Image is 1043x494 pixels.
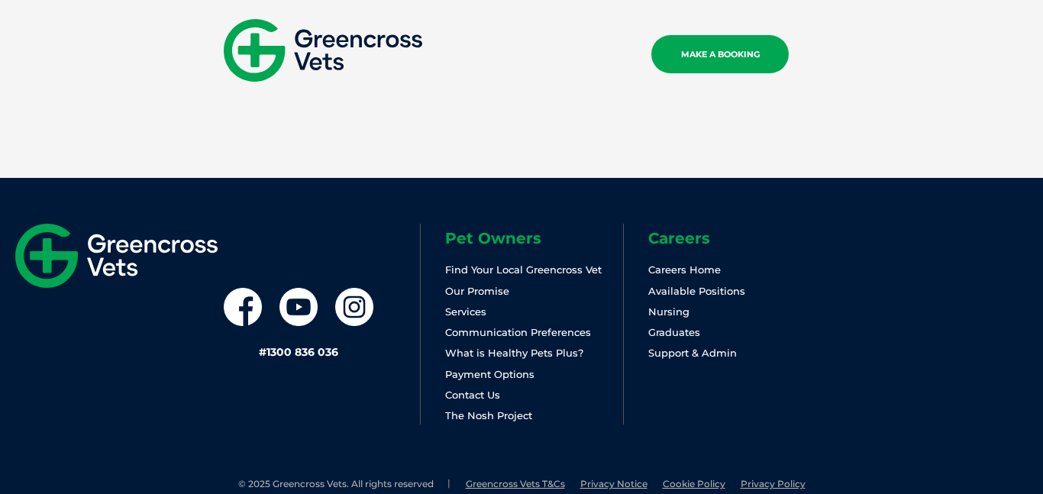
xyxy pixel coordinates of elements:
[238,478,450,491] li: © 2025 Greencross Vets. All rights reserved
[445,409,532,421] a: The Nosh Project
[445,305,486,318] a: Services
[648,326,700,338] a: Graduates
[648,305,689,318] a: Nursing
[466,478,565,489] a: Greencross Vets T&Cs
[445,368,534,380] a: Payment Options
[224,19,422,82] img: gxv-logo-mobile.svg
[648,263,721,276] a: Careers Home
[445,326,591,338] a: Communication Preferences
[259,345,266,359] span: #
[648,231,825,246] h6: Careers
[580,478,647,489] a: Privacy Notice
[445,263,602,276] a: Find Your Local Greencross Vet
[741,478,806,489] a: Privacy Policy
[663,478,725,489] a: Cookie Policy
[445,389,500,401] a: Contact Us
[445,231,622,246] h6: Pet Owners
[648,347,737,359] a: Support & Admin
[648,285,745,297] a: Available Positions
[445,285,509,297] a: Our Promise
[445,347,583,359] a: What is Healthy Pets Plus?
[259,345,338,359] a: #1300 836 036
[651,35,789,73] a: MAKE A BOOKING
